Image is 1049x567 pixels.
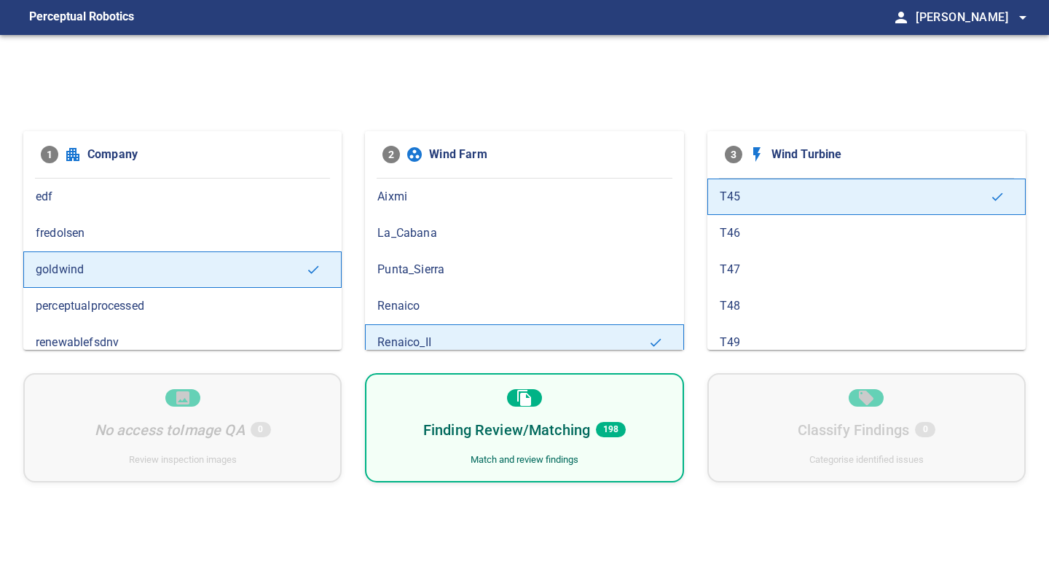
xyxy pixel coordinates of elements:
[707,215,1026,251] div: T46
[365,373,683,482] div: Finding Review/Matching198Match and review findings
[720,224,1013,242] span: T46
[720,188,990,206] span: T45
[87,146,324,163] span: Company
[365,288,683,324] div: Renaico
[720,334,1013,351] span: T49
[377,297,671,315] span: Renaico
[771,146,1008,163] span: Wind Turbine
[36,261,306,278] span: goldwind
[377,334,648,351] span: Renaico_II
[23,179,342,215] div: edf
[471,453,578,467] div: Match and review findings
[377,224,671,242] span: La_Cabana
[596,422,626,437] span: 198
[377,261,671,278] span: Punta_Sierra
[23,288,342,324] div: perceptualprocessed
[36,297,329,315] span: perceptualprocessed
[365,251,683,288] div: Punta_Sierra
[36,334,329,351] span: renewablefsdnv
[41,146,58,163] span: 1
[707,179,1026,215] div: T45
[365,215,683,251] div: La_Cabana
[707,324,1026,361] div: T49
[423,418,590,442] h6: Finding Review/Matching
[916,7,1032,28] span: [PERSON_NAME]
[725,146,742,163] span: 3
[23,324,342,361] div: renewablefsdnv
[377,188,671,206] span: Aixmi
[36,188,329,206] span: edf
[720,261,1013,278] span: T47
[36,224,329,242] span: fredolsen
[23,251,342,288] div: goldwind
[892,9,910,26] span: person
[365,179,683,215] div: Aixmi
[429,146,666,163] span: Wind Farm
[365,324,683,361] div: Renaico_II
[23,215,342,251] div: fredolsen
[29,6,134,29] figcaption: Perceptual Robotics
[720,297,1013,315] span: T48
[910,3,1032,32] button: [PERSON_NAME]
[1014,9,1032,26] span: arrow_drop_down
[707,288,1026,324] div: T48
[382,146,400,163] span: 2
[707,251,1026,288] div: T47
